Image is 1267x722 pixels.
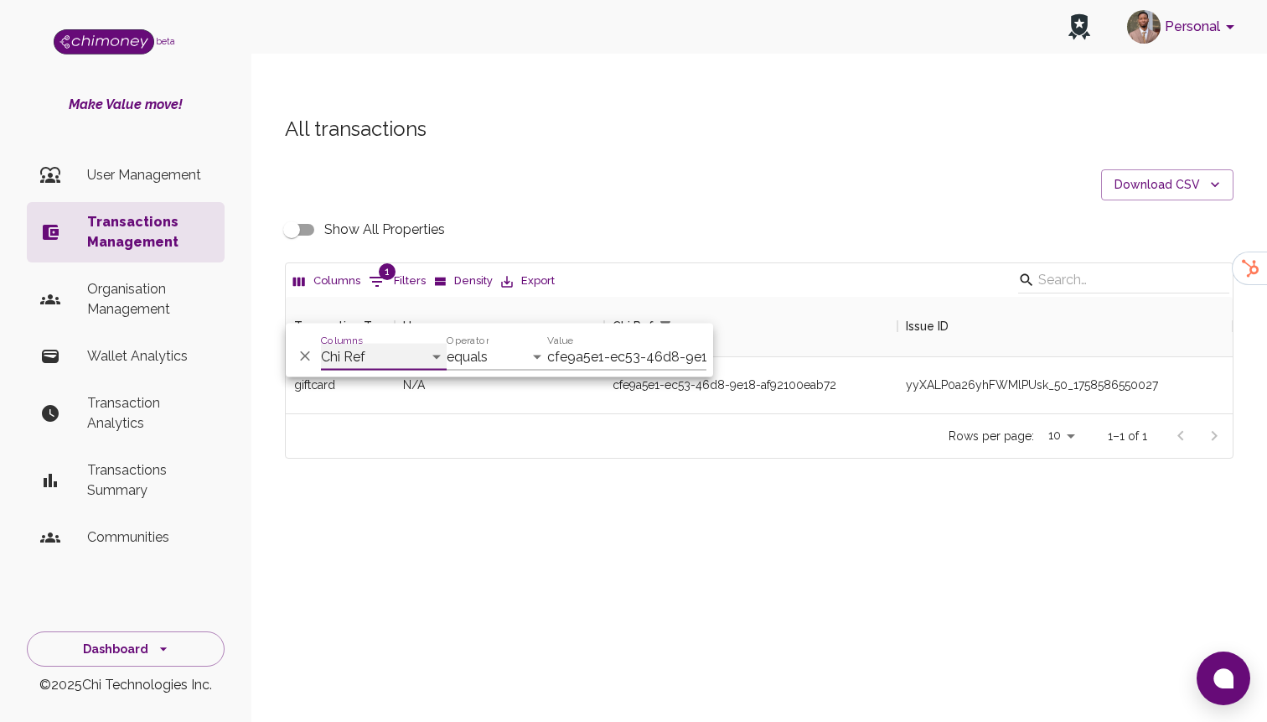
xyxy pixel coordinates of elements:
[1018,267,1229,297] div: Search
[949,428,1034,444] p: Rows per page:
[677,314,701,338] button: Sort
[286,357,395,413] div: giftcard
[1127,10,1161,44] img: avatar
[447,333,489,347] label: Operator
[379,263,396,280] span: 1
[365,268,430,295] button: Show filters
[395,296,604,356] div: Username
[156,36,175,46] span: beta
[906,296,949,356] div: Issue ID
[403,377,425,393] span: N/A
[289,268,365,294] button: Select columns
[286,296,395,356] div: Transaction Type
[1101,169,1233,200] button: Download CSV
[87,165,211,185] p: User Management
[1197,652,1250,705] button: Open chat window
[547,344,706,371] input: Filter value
[897,296,1233,356] div: Issue ID
[87,279,211,319] p: Organisation Management
[1038,267,1204,293] input: Search…
[1120,5,1247,49] button: account of current user
[403,296,461,356] div: Username
[292,344,318,369] button: Delete
[321,333,363,347] label: Columns
[613,377,836,393] div: cfe9a5e1-ec53-46d8-9e18-af92100eab72
[1041,423,1081,448] div: 10
[324,220,445,240] span: Show All Properties
[613,296,654,356] div: Chi Ref
[430,268,497,294] button: Density
[294,296,393,356] div: Transaction Type
[1108,428,1147,444] p: 1–1 of 1
[87,393,211,434] p: Transaction Analytics
[654,314,677,338] div: 1 active filter
[547,333,573,347] label: Value
[87,460,211,501] p: Transactions Summary
[285,116,1233,143] h5: All transactions
[87,527,211,548] p: Communities
[654,314,677,338] button: Show filters
[87,346,211,366] p: Wallet Analytics
[87,212,211,252] p: Transactions Management
[54,29,154,55] img: Logo
[604,296,897,356] div: Chi Ref
[27,631,225,667] button: Dashboard
[906,377,1158,393] div: yyXALP0a26yhFWMlPUsk_50_1758586550027
[497,268,559,294] button: Export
